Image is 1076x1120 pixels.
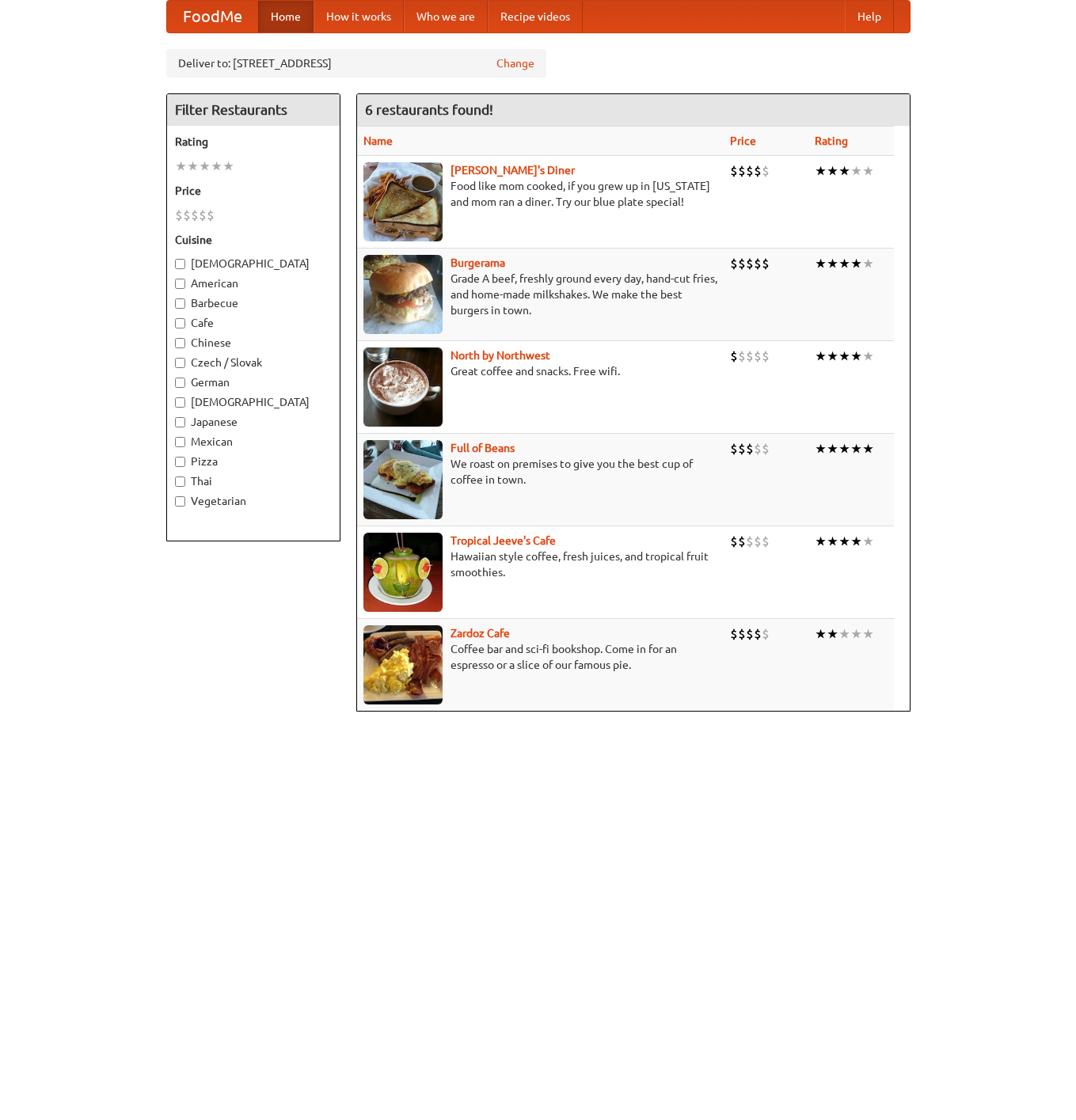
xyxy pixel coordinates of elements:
[738,162,746,180] li: $
[850,533,862,550] li: ★
[762,347,770,365] li: $
[363,255,443,334] img: burgerama.jpg
[363,625,443,704] img: zardoz.jpg
[363,641,717,673] p: Coffee bar and sci-fi bookshop. Come in for an espresso or a slice of our famous pie.
[175,378,185,388] input: German
[762,255,770,272] li: $
[451,164,575,177] a: [PERSON_NAME]'s Diner
[175,279,185,289] input: American
[746,255,754,272] li: $
[815,533,827,550] li: ★
[738,625,746,643] li: $
[862,255,874,272] li: ★
[175,232,332,248] h5: Cuisine
[838,533,850,550] li: ★
[175,355,332,370] label: Czech / Slovak
[451,534,556,547] a: Tropical Jeeve's Cafe
[451,627,510,640] a: Zardoz Cafe
[850,255,862,272] li: ★
[175,207,183,224] li: $
[850,440,862,457] li: ★
[363,363,717,379] p: Great coffee and snacks. Free wifi.
[746,625,754,643] li: $
[175,397,185,408] input: [DEMOGRAPHIC_DATA]
[175,496,185,507] input: Vegetarian
[838,347,850,365] li: ★
[363,135,393,147] a: Name
[862,440,874,457] li: ★
[175,394,332,410] label: [DEMOGRAPHIC_DATA]
[167,1,258,32] a: FoodMe
[363,456,717,488] p: We roast on premises to give you the best cup of coffee in town.
[838,440,850,457] li: ★
[738,533,746,550] li: $
[175,414,332,430] label: Japanese
[738,255,746,272] li: $
[488,1,583,32] a: Recipe videos
[175,434,332,450] label: Mexican
[754,255,762,272] li: $
[183,207,191,224] li: $
[175,417,185,427] input: Japanese
[175,256,332,271] label: [DEMOGRAPHIC_DATA]
[862,347,874,365] li: ★
[199,207,207,224] li: $
[838,625,850,643] li: ★
[175,374,332,390] label: German
[211,158,222,175] li: ★
[845,1,894,32] a: Help
[363,549,717,580] p: Hawaiian style coffee, fresh juices, and tropical fruit smoothies.
[850,162,862,180] li: ★
[754,625,762,643] li: $
[762,533,770,550] li: $
[365,102,493,117] ng-pluralize: 6 restaurants found!
[730,162,738,180] li: $
[815,135,848,147] a: Rating
[815,625,827,643] li: ★
[850,347,862,365] li: ★
[730,533,738,550] li: $
[175,275,332,291] label: American
[258,1,314,32] a: Home
[496,55,534,71] a: Change
[175,493,332,509] label: Vegetarian
[815,255,827,272] li: ★
[314,1,404,32] a: How it works
[827,625,838,643] li: ★
[827,533,838,550] li: ★
[404,1,488,32] a: Who we are
[827,347,838,365] li: ★
[762,162,770,180] li: $
[363,271,717,318] p: Grade A beef, freshly ground every day, hand-cut fries, and home-made milkshakes. We make the bes...
[754,440,762,457] li: $
[175,457,185,467] input: Pizza
[363,162,443,241] img: sallys.jpg
[207,207,215,224] li: $
[862,625,874,643] li: ★
[815,347,827,365] li: ★
[827,162,838,180] li: ★
[827,440,838,457] li: ★
[363,533,443,612] img: jeeves.jpg
[730,440,738,457] li: $
[451,442,515,454] a: Full of Beans
[754,347,762,365] li: $
[730,255,738,272] li: $
[363,440,443,519] img: beans.jpg
[762,625,770,643] li: $
[175,437,185,447] input: Mexican
[175,476,185,487] input: Thai
[762,440,770,457] li: $
[738,440,746,457] li: $
[730,625,738,643] li: $
[175,315,332,331] label: Cafe
[222,158,234,175] li: ★
[175,335,332,351] label: Chinese
[175,183,332,199] h5: Price
[175,454,332,469] label: Pizza
[451,256,505,269] a: Burgerama
[363,347,443,427] img: north.jpg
